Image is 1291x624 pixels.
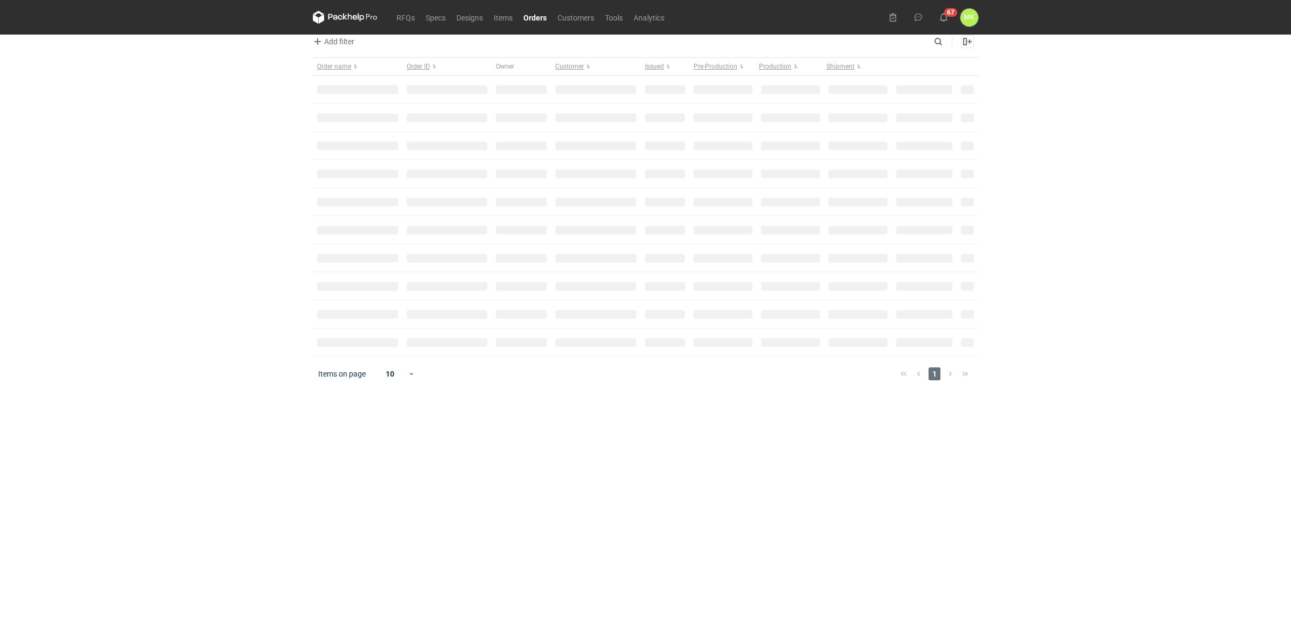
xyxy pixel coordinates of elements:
[759,62,791,71] span: Production
[488,11,518,24] a: Items
[929,367,940,380] span: 1
[935,9,952,26] button: 67
[960,9,978,26] button: MK
[518,11,552,24] a: Orders
[826,62,855,71] span: Shipment
[645,62,664,71] span: Issued
[311,35,355,48] button: Add filter
[694,62,737,71] span: Pre-Production
[552,11,600,24] a: Customers
[391,11,420,24] a: RFQs
[824,58,892,75] button: Shipment
[313,58,402,75] button: Order name
[757,58,824,75] button: Production
[960,9,978,26] div: Martyna Kasperska
[313,11,378,24] svg: Packhelp Pro
[555,62,584,71] span: Customer
[402,58,492,75] button: Order ID
[373,366,408,381] div: 10
[496,62,514,71] span: Owner
[317,62,351,71] span: Order name
[407,62,430,71] span: Order ID
[451,11,488,24] a: Designs
[932,35,966,48] input: Search
[689,58,757,75] button: Pre-Production
[551,58,641,75] button: Customer
[318,368,366,379] span: Items on page
[641,58,689,75] button: Issued
[311,35,354,48] span: Add filter
[628,11,670,24] a: Analytics
[420,11,451,24] a: Specs
[600,11,628,24] a: Tools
